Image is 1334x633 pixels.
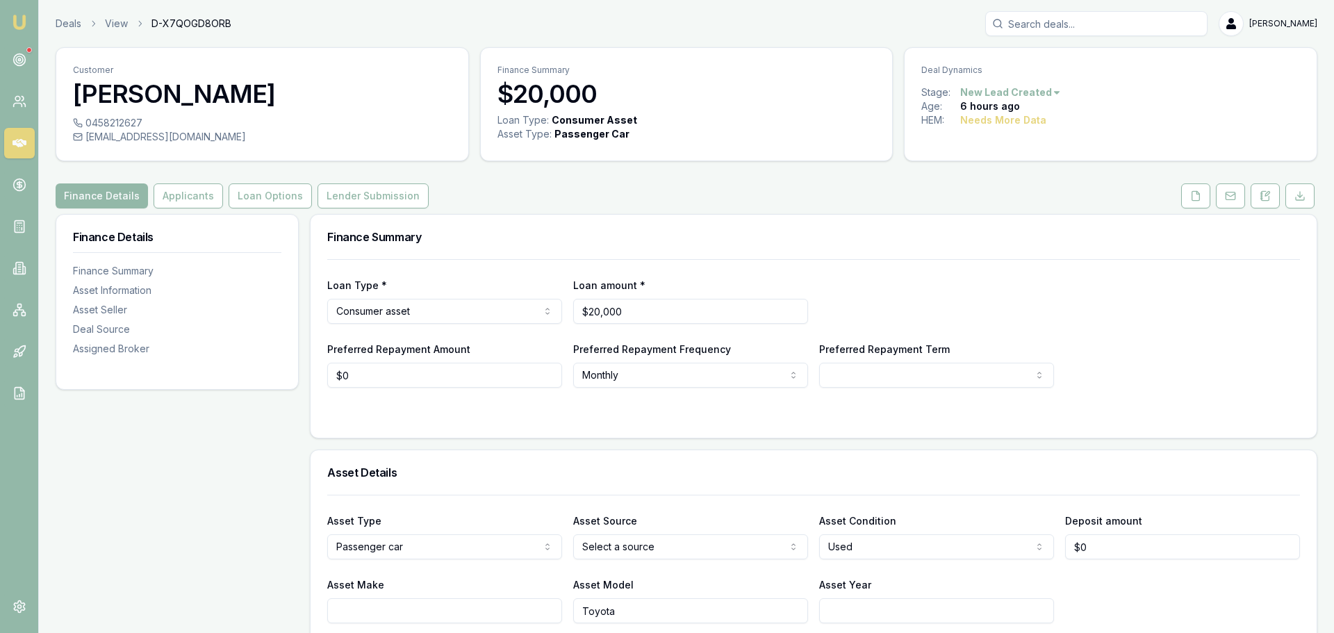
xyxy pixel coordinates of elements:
[11,14,28,31] img: emu-icon-u.png
[73,342,281,356] div: Assigned Broker
[151,17,231,31] span: D-X7QOGD8ORB
[154,183,223,208] button: Applicants
[497,113,549,127] div: Loan Type:
[73,80,452,108] h3: [PERSON_NAME]
[1249,18,1317,29] span: [PERSON_NAME]
[56,183,148,208] button: Finance Details
[497,65,876,76] p: Finance Summary
[960,99,1020,113] div: 6 hours ago
[1065,534,1300,559] input: $
[573,299,808,324] input: $
[819,515,896,527] label: Asset Condition
[573,279,645,291] label: Loan amount *
[573,343,731,355] label: Preferred Repayment Frequency
[573,579,634,591] label: Asset Model
[315,183,431,208] a: Lender Submission
[921,85,960,99] div: Stage:
[985,11,1208,36] input: Search deals
[921,99,960,113] div: Age:
[73,130,452,144] div: [EMAIL_ADDRESS][DOMAIN_NAME]
[327,343,470,355] label: Preferred Repayment Amount
[56,183,151,208] a: Finance Details
[73,231,281,242] h3: Finance Details
[327,363,562,388] input: $
[921,65,1300,76] p: Deal Dynamics
[229,183,312,208] button: Loan Options
[327,579,384,591] label: Asset Make
[73,264,281,278] div: Finance Summary
[327,231,1300,242] h3: Finance Summary
[151,183,226,208] a: Applicants
[819,343,950,355] label: Preferred Repayment Term
[318,183,429,208] button: Lender Submission
[1065,515,1142,527] label: Deposit amount
[327,279,387,291] label: Loan Type *
[552,113,637,127] div: Consumer Asset
[73,303,281,317] div: Asset Seller
[960,85,1062,99] button: New Lead Created
[226,183,315,208] a: Loan Options
[921,113,960,127] div: HEM:
[73,322,281,336] div: Deal Source
[327,515,381,527] label: Asset Type
[819,579,871,591] label: Asset Year
[497,80,876,108] h3: $20,000
[56,17,81,31] a: Deals
[327,467,1300,478] h3: Asset Details
[73,116,452,130] div: 0458212627
[73,65,452,76] p: Customer
[56,17,231,31] nav: breadcrumb
[960,113,1046,127] div: Needs More Data
[497,127,552,141] div: Asset Type :
[573,515,637,527] label: Asset Source
[73,283,281,297] div: Asset Information
[105,17,128,31] a: View
[554,127,629,141] div: Passenger Car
